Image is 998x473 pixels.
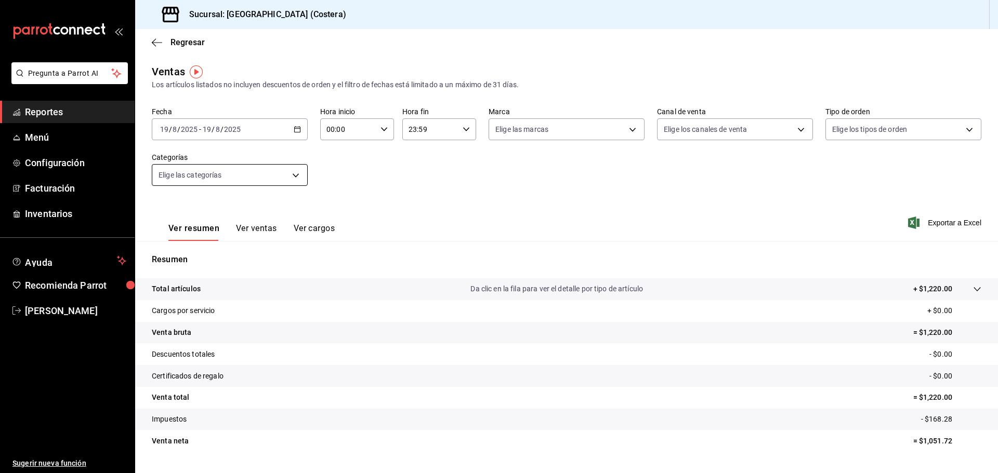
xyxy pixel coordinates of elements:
button: Pregunta a Parrot AI [11,62,128,84]
span: Menú [25,130,126,144]
p: = $1,051.72 [913,436,981,447]
label: Fecha [152,108,308,115]
p: + $0.00 [927,305,981,316]
span: Recomienda Parrot [25,278,126,292]
label: Categorías [152,154,308,161]
span: Configuración [25,156,126,170]
span: Regresar [170,37,205,47]
label: Hora fin [402,108,476,115]
label: Canal de venta [657,108,813,115]
p: = $1,220.00 [913,327,981,338]
input: -- [202,125,212,133]
button: Ver resumen [168,223,219,241]
p: = $1,220.00 [913,392,981,403]
span: Ayuda [25,254,113,267]
span: Elige los tipos de orden [832,124,907,134]
div: navigation tabs [168,223,335,241]
span: / [169,125,172,133]
button: Exportar a Excel [910,217,981,229]
button: open_drawer_menu [114,27,123,35]
h3: Sucursal: [GEOGRAPHIC_DATA] (Costera) [181,8,346,21]
span: / [220,125,224,133]
span: Facturación [25,181,126,195]
button: Ver cargos [294,223,335,241]
label: Hora inicio [320,108,394,115]
span: - [199,125,201,133]
p: Impuestos [152,414,187,425]
button: Ver ventas [236,223,277,241]
span: Elige las marcas [495,124,548,134]
span: / [177,125,180,133]
p: - $0.00 [929,371,981,382]
p: - $168.28 [921,414,981,425]
p: Venta neta [152,436,189,447]
p: Certificados de regalo [152,371,224,382]
a: Pregunta a Parrot AI [7,75,128,86]
p: Da clic en la fila para ver el detalle por tipo de artículo [470,283,643,294]
div: Los artículos listados no incluyen descuentos de orden y el filtro de fechas está limitado a un m... [152,79,981,90]
p: + $1,220.00 [913,283,952,294]
p: Resumen [152,253,981,266]
span: Inventarios [25,207,126,221]
label: Marca [489,108,645,115]
label: Tipo de orden [825,108,981,115]
span: Elige los canales de venta [664,124,747,134]
span: Reportes [25,105,126,119]
p: - $0.00 [929,349,981,360]
input: ---- [180,125,198,133]
p: Cargos por servicio [152,305,215,316]
input: ---- [224,125,241,133]
p: Venta total [152,392,189,403]
p: Venta bruta [152,327,191,338]
input: -- [160,125,169,133]
p: Descuentos totales [152,349,215,360]
input: -- [215,125,220,133]
div: Ventas [152,64,185,79]
input: -- [172,125,177,133]
span: Sugerir nueva función [12,458,126,469]
span: Pregunta a Parrot AI [28,68,112,79]
p: Total artículos [152,283,201,294]
span: Elige las categorías [159,170,222,180]
img: Tooltip marker [190,65,203,78]
span: / [212,125,215,133]
span: [PERSON_NAME] [25,304,126,318]
button: Regresar [152,37,205,47]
